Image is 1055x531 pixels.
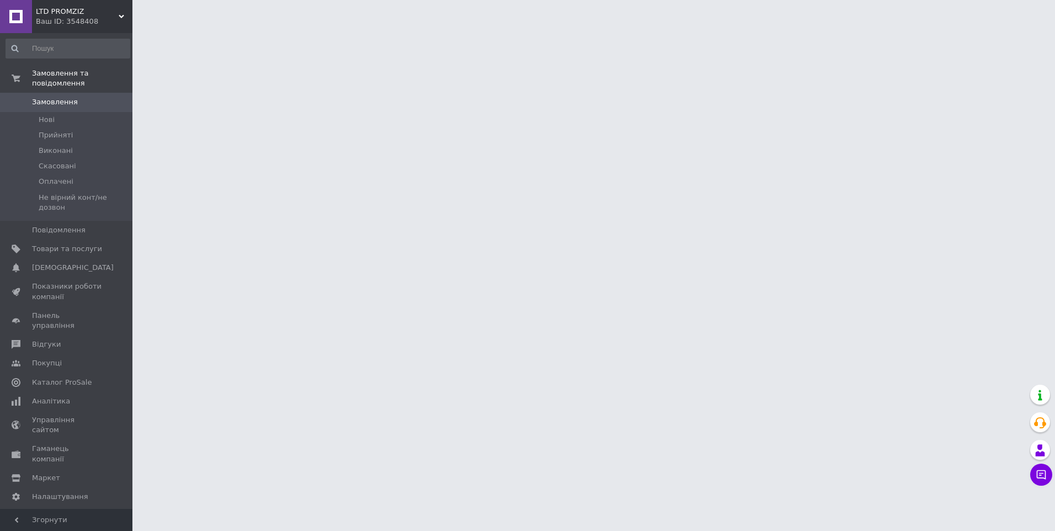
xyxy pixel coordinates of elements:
[32,225,86,235] span: Повідомлення
[32,415,102,435] span: Управління сайтом
[32,473,60,483] span: Маркет
[32,396,70,406] span: Аналітика
[39,115,55,125] span: Нові
[32,311,102,331] span: Панель управління
[39,161,76,171] span: Скасовані
[32,282,102,301] span: Показники роботи компанії
[1030,464,1052,486] button: Чат з покупцем
[32,68,132,88] span: Замовлення та повідомлення
[32,492,88,502] span: Налаштування
[6,39,130,59] input: Пошук
[39,130,73,140] span: Прийняті
[39,193,129,213] span: Не вірний конт/не дозвон
[32,244,102,254] span: Товари та послуги
[36,17,132,26] div: Ваш ID: 3548408
[39,146,73,156] span: Виконані
[32,97,78,107] span: Замовлення
[39,177,73,187] span: Оплачені
[32,358,62,368] span: Покупці
[36,7,119,17] span: LTD PROMZIZ
[32,263,114,273] span: [DEMOGRAPHIC_DATA]
[32,339,61,349] span: Відгуки
[32,444,102,464] span: Гаманець компанії
[32,378,92,387] span: Каталог ProSale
